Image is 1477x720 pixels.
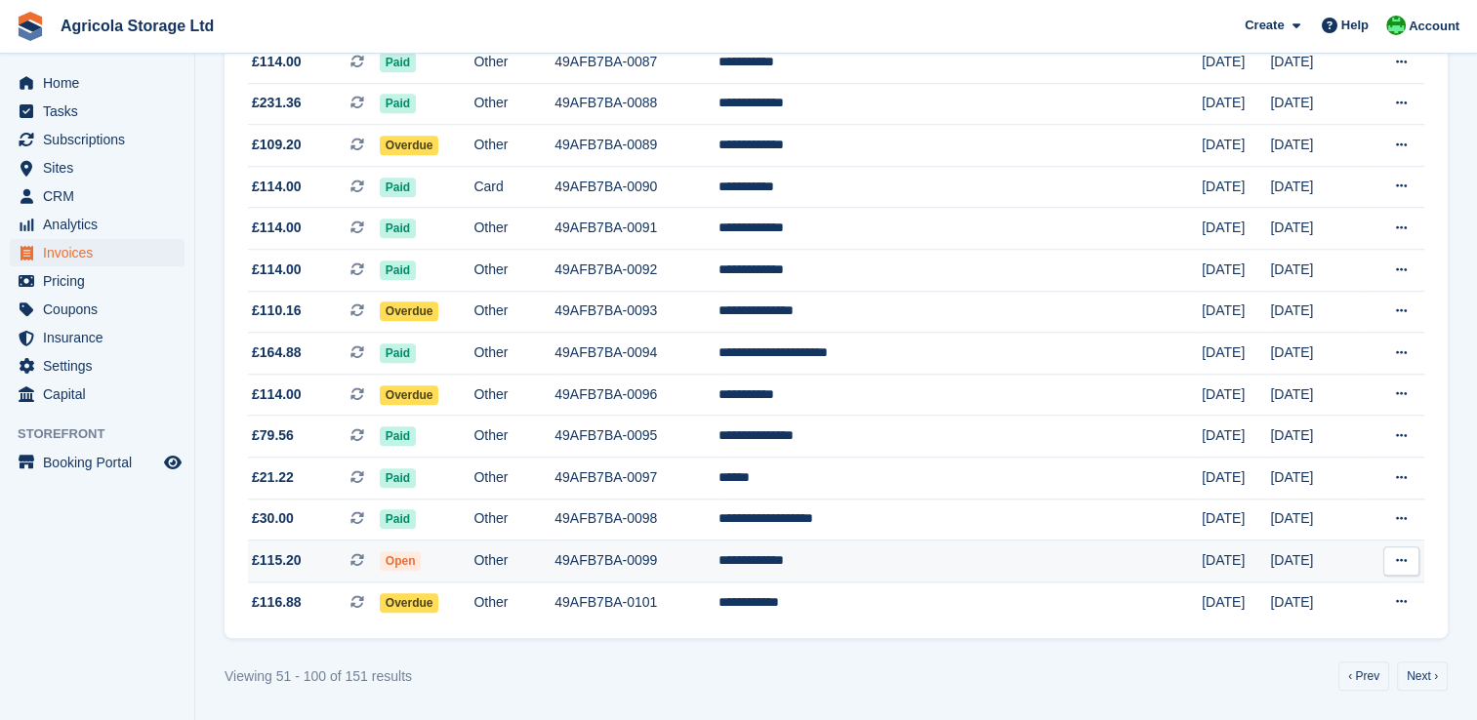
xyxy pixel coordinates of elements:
td: [DATE] [1202,166,1270,208]
td: Other [473,499,554,540]
td: [DATE] [1202,250,1270,292]
span: Paid [380,260,416,280]
td: [DATE] [1270,581,1359,622]
a: Previous [1338,661,1389,691]
td: Other [473,291,554,333]
span: £115.20 [252,550,302,571]
span: £21.22 [252,467,294,488]
span: Overdue [380,385,439,405]
td: 49AFB7BA-0087 [554,42,718,84]
span: CRM [43,182,160,210]
span: £79.56 [252,425,294,446]
td: [DATE] [1270,458,1359,500]
td: Other [473,581,554,622]
td: [DATE] [1270,499,1359,540]
span: £116.88 [252,592,302,613]
span: Home [43,69,160,97]
nav: Pages [1334,661,1452,691]
td: Other [473,333,554,375]
span: Coupons [43,296,160,323]
td: 49AFB7BA-0101 [554,581,718,622]
td: [DATE] [1202,499,1270,540]
td: Other [473,83,554,125]
span: £114.00 [252,260,302,280]
td: [DATE] [1202,540,1270,582]
div: Viewing 51 - 100 of 151 results [225,666,412,687]
span: £114.00 [252,384,302,405]
td: Other [473,458,554,500]
span: Create [1245,16,1284,35]
span: Overdue [380,136,439,155]
td: [DATE] [1270,250,1359,292]
td: [DATE] [1270,333,1359,375]
td: [DATE] [1202,458,1270,500]
td: [DATE] [1202,42,1270,84]
span: Booking Portal [43,449,160,476]
span: Paid [380,468,416,488]
td: 49AFB7BA-0095 [554,416,718,458]
td: 49AFB7BA-0089 [554,125,718,167]
td: [DATE] [1270,416,1359,458]
span: Paid [380,94,416,113]
span: £30.00 [252,508,294,529]
span: Analytics [43,211,160,238]
img: stora-icon-8386f47178a22dfd0bd8f6a31ec36ba5ce8667c1dd55bd0f319d3a0aa187defe.svg [16,12,45,41]
td: 49AFB7BA-0090 [554,166,718,208]
td: Other [473,374,554,416]
span: £114.00 [252,218,302,238]
td: 49AFB7BA-0096 [554,374,718,416]
img: Tania Davies [1386,16,1406,35]
td: 49AFB7BA-0099 [554,540,718,582]
span: Tasks [43,98,160,125]
a: menu [10,449,185,476]
td: 49AFB7BA-0092 [554,250,718,292]
span: Overdue [380,301,439,321]
td: [DATE] [1202,374,1270,416]
td: [DATE] [1202,291,1270,333]
a: menu [10,380,185,408]
span: £164.88 [252,342,302,363]
span: Help [1341,16,1369,35]
a: Next [1397,661,1448,691]
a: menu [10,126,185,153]
a: menu [10,182,185,210]
a: menu [10,352,185,380]
td: Other [473,42,554,84]
td: [DATE] [1270,540,1359,582]
span: £110.16 [252,300,302,321]
td: [DATE] [1270,208,1359,250]
a: menu [10,154,185,181]
span: £109.20 [252,135,302,155]
a: menu [10,324,185,351]
td: 49AFB7BA-0088 [554,83,718,125]
span: Settings [43,352,160,380]
span: Paid [380,509,416,529]
td: [DATE] [1202,581,1270,622]
span: Paid [380,53,416,72]
span: £231.36 [252,93,302,113]
a: Preview store [161,451,185,474]
a: menu [10,69,185,97]
a: Agricola Storage Ltd [53,10,222,42]
span: £114.00 [252,52,302,72]
td: 49AFB7BA-0093 [554,291,718,333]
span: £114.00 [252,177,302,197]
a: menu [10,211,185,238]
td: Other [473,125,554,167]
td: [DATE] [1270,42,1359,84]
td: 49AFB7BA-0097 [554,458,718,500]
span: Paid [380,219,416,238]
span: Subscriptions [43,126,160,153]
td: [DATE] [1202,83,1270,125]
span: Pricing [43,267,160,295]
td: 49AFB7BA-0094 [554,333,718,375]
td: [DATE] [1270,83,1359,125]
td: Other [473,208,554,250]
td: 49AFB7BA-0098 [554,499,718,540]
td: 49AFB7BA-0091 [554,208,718,250]
span: Insurance [43,324,160,351]
span: Invoices [43,239,160,266]
td: Other [473,250,554,292]
span: Open [380,551,422,571]
td: [DATE] [1202,416,1270,458]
